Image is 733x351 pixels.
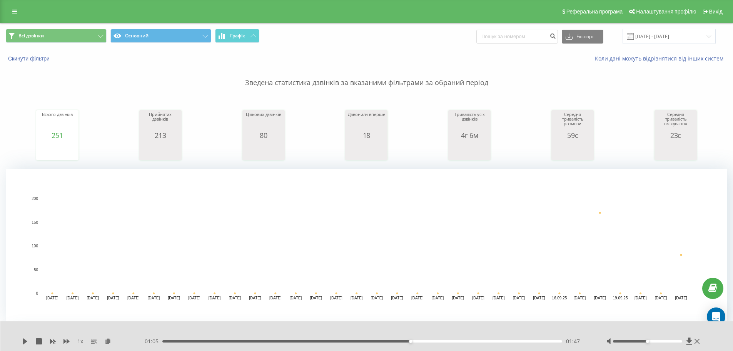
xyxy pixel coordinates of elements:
[452,296,464,300] text: [DATE]
[32,196,38,201] text: 200
[553,139,592,162] svg: A chart.
[513,296,525,300] text: [DATE]
[613,296,628,300] text: 19.09.25
[655,296,667,300] text: [DATE]
[553,131,592,139] div: 59с
[209,296,221,300] text: [DATE]
[34,268,38,272] text: 50
[552,296,567,300] text: 16.09.25
[347,131,386,139] div: 18
[450,112,489,131] div: Тривалість усіх дзвінків
[707,307,725,326] div: Open Intercom Messenger
[244,131,283,139] div: 80
[38,131,77,139] div: 251
[244,112,283,131] div: Цільових дзвінків
[330,296,342,300] text: [DATE]
[566,8,623,15] span: Реферальна програма
[168,296,180,300] text: [DATE]
[675,296,687,300] text: [DATE]
[244,139,283,162] svg: A chart.
[141,112,180,131] div: Прийнятих дзвінків
[656,112,695,131] div: Середня тривалість очікування
[553,112,592,131] div: Середня тривалість розмови
[148,296,160,300] text: [DATE]
[409,340,412,343] div: Accessibility label
[595,55,727,62] a: Коли дані можуть відрізнятися вiд інших систем
[709,8,723,15] span: Вихід
[46,296,58,300] text: [DATE]
[533,296,545,300] text: [DATE]
[347,112,386,131] div: Дзвонили вперше
[472,296,484,300] text: [DATE]
[656,139,695,162] svg: A chart.
[566,338,580,345] span: 01:47
[636,8,696,15] span: Налаштування профілю
[290,296,302,300] text: [DATE]
[87,296,99,300] text: [DATE]
[141,131,180,139] div: 213
[634,296,647,300] text: [DATE]
[594,296,606,300] text: [DATE]
[230,33,245,39] span: Графік
[32,244,38,248] text: 100
[6,55,53,62] button: Скинути фільтри
[450,139,489,162] svg: A chart.
[450,131,489,139] div: 4г 6м
[371,296,383,300] text: [DATE]
[432,296,444,300] text: [DATE]
[6,29,107,43] button: Всі дзвінки
[229,296,241,300] text: [DATE]
[6,62,727,88] p: Зведена статистика дзвінків за вказаними фільтрами за обраний період
[391,296,403,300] text: [DATE]
[141,139,180,162] svg: A chart.
[249,296,261,300] text: [DATE]
[493,296,505,300] text: [DATE]
[38,112,77,131] div: Всього дзвінків
[656,131,695,139] div: 23с
[110,29,211,43] button: Основний
[188,296,200,300] text: [DATE]
[143,338,162,345] span: - 01:05
[347,139,386,162] svg: A chart.
[215,29,259,43] button: Графік
[310,296,322,300] text: [DATE]
[411,296,424,300] text: [DATE]
[18,33,44,39] span: Всі дзвінки
[32,220,38,225] text: 150
[6,169,727,323] svg: A chart.
[36,291,38,296] text: 0
[38,139,77,162] svg: A chart.
[351,296,363,300] text: [DATE]
[269,296,282,300] text: [DATE]
[107,296,119,300] text: [DATE]
[127,296,140,300] text: [DATE]
[646,340,649,343] div: Accessibility label
[77,338,83,345] span: 1 x
[562,30,603,44] button: Експорт
[476,30,558,44] input: Пошук за номером
[574,296,586,300] text: [DATE]
[67,296,79,300] text: [DATE]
